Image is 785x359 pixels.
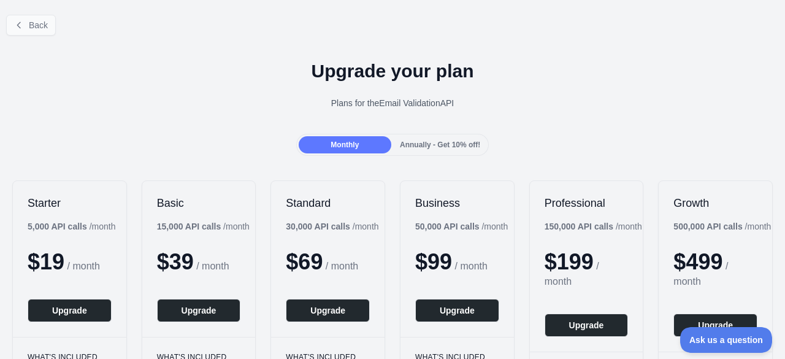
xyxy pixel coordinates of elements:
div: / month [673,220,771,233]
div: / month [286,220,378,233]
b: 30,000 API calls [286,222,350,231]
b: 500,000 API calls [673,222,742,231]
span: $ 99 [415,249,452,274]
span: $ 499 [673,249,722,274]
b: 50,000 API calls [415,222,480,231]
h2: Standard [286,196,370,210]
span: $ 199 [545,249,594,274]
div: / month [545,220,642,233]
h2: Professional [545,196,629,210]
span: $ 69 [286,249,323,274]
b: 150,000 API calls [545,222,613,231]
div: / month [415,220,508,233]
iframe: Toggle Customer Support [680,327,773,353]
h2: Growth [673,196,757,210]
h2: Business [415,196,499,210]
